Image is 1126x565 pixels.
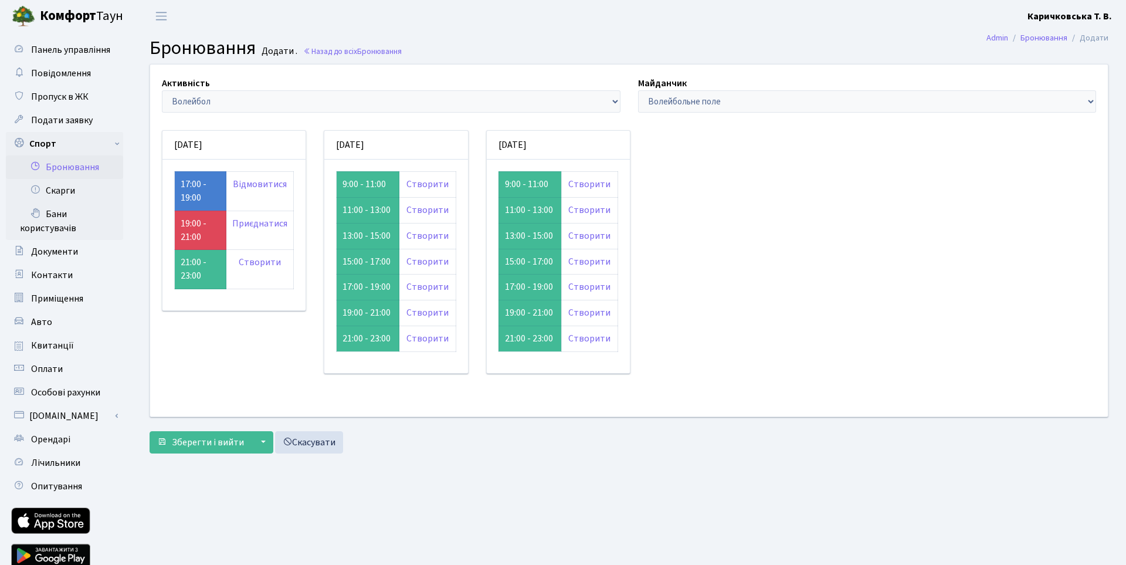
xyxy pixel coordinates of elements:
[6,404,123,428] a: [DOMAIN_NAME]
[406,280,449,293] a: Створити
[406,306,449,319] a: Створити
[6,475,123,498] a: Опитування
[1067,32,1108,45] li: Додати
[31,245,78,258] span: Документи
[259,46,297,57] small: Додати .
[162,131,306,160] div: [DATE]
[6,451,123,475] a: Лічильники
[568,204,611,216] a: Створити
[406,178,449,191] a: Створити
[406,332,449,345] a: Створити
[337,197,399,223] td: 11:00 - 13:00
[6,202,123,240] a: Бани користувачів
[6,132,123,155] a: Спорт
[1027,10,1112,23] b: Каричковська Т. В.
[239,256,281,269] a: Створити
[6,240,123,263] a: Документи
[568,332,611,345] a: Створити
[324,131,467,160] div: [DATE]
[6,381,123,404] a: Особові рахунки
[6,357,123,381] a: Оплати
[337,249,399,275] td: 15:00 - 17:00
[6,287,123,310] a: Приміщення
[233,178,287,191] a: Відмовитися
[498,275,561,300] td: 17:00 - 19:00
[6,310,123,334] a: Авто
[31,433,70,446] span: Орендарі
[12,5,35,28] img: logo.png
[6,38,123,62] a: Панель управління
[31,363,63,375] span: Оплати
[303,46,402,57] a: Назад до всіхБронювання
[181,178,206,204] a: 17:00 - 19:00
[969,26,1126,50] nav: breadcrumb
[31,292,83,305] span: Приміщення
[162,76,210,90] label: Активність
[6,109,123,132] a: Подати заявку
[6,428,123,451] a: Орендарі
[337,223,399,249] td: 13:00 - 15:00
[31,456,80,469] span: Лічильники
[31,339,74,352] span: Квитанції
[498,326,561,352] td: 21:00 - 23:00
[568,306,611,319] a: Створити
[568,280,611,293] a: Створити
[6,155,123,179] a: Бронювання
[498,249,561,275] td: 15:00 - 17:00
[31,43,110,56] span: Панель управління
[232,217,287,230] a: Приєднатися
[31,480,82,493] span: Опитування
[6,179,123,202] a: Скарги
[31,114,93,127] span: Подати заявку
[986,32,1008,44] a: Admin
[337,300,399,326] td: 19:00 - 21:00
[1020,32,1067,44] a: Бронювання
[150,431,252,454] button: Зберегти і вийти
[31,67,91,80] span: Повідомлення
[147,6,176,26] button: Переключити навігацію
[175,250,226,289] td: 21:00 - 23:00
[181,217,206,243] a: 19:00 - 21:00
[6,85,123,109] a: Пропуск в ЖК
[406,255,449,268] a: Створити
[6,263,123,287] a: Контакти
[31,386,100,399] span: Особові рахунки
[498,171,561,197] td: 9:00 - 11:00
[6,334,123,357] a: Квитанції
[337,275,399,300] td: 17:00 - 19:00
[337,171,399,197] td: 9:00 - 11:00
[638,76,687,90] label: Майданчик
[31,269,73,282] span: Контакти
[498,197,561,223] td: 11:00 - 13:00
[31,90,89,103] span: Пропуск в ЖК
[275,431,343,454] a: Скасувати
[406,204,449,216] a: Створити
[568,255,611,268] a: Створити
[337,326,399,352] td: 21:00 - 23:00
[6,62,123,85] a: Повідомлення
[406,229,449,242] a: Створити
[498,223,561,249] td: 13:00 - 15:00
[40,6,123,26] span: Таун
[498,300,561,326] td: 19:00 - 21:00
[31,316,52,329] span: Авто
[568,178,611,191] a: Створити
[357,46,402,57] span: Бронювання
[150,35,256,62] span: Бронювання
[487,131,630,160] div: [DATE]
[172,436,244,449] span: Зберегти і вийти
[40,6,96,25] b: Комфорт
[1027,9,1112,23] a: Каричковська Т. В.
[568,229,611,242] a: Створити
